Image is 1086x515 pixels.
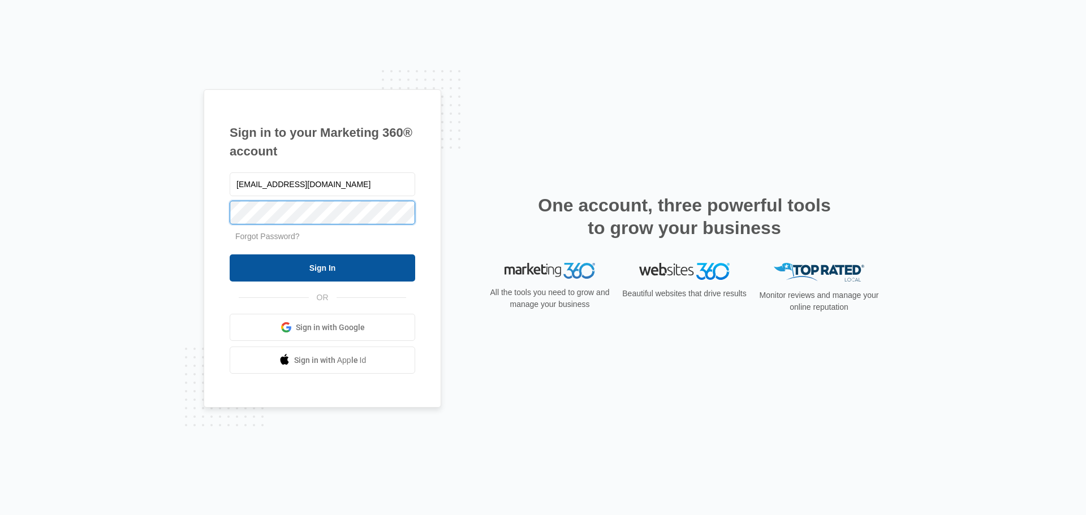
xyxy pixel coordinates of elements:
a: Sign in with Apple Id [230,347,415,374]
p: Monitor reviews and manage your online reputation [756,289,882,313]
img: Marketing 360 [505,263,595,279]
h1: Sign in to your Marketing 360® account [230,123,415,161]
img: Top Rated Local [774,263,864,282]
h2: One account, three powerful tools to grow your business [535,194,834,239]
p: All the tools you need to grow and manage your business [486,287,613,310]
img: Websites 360 [639,263,730,279]
span: Sign in with Google [296,322,365,334]
input: Sign In [230,254,415,282]
a: Sign in with Google [230,314,415,341]
span: OR [309,292,337,304]
span: Sign in with Apple Id [294,354,367,366]
a: Forgot Password? [235,232,300,241]
input: Email [230,172,415,196]
p: Beautiful websites that drive results [621,288,748,300]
